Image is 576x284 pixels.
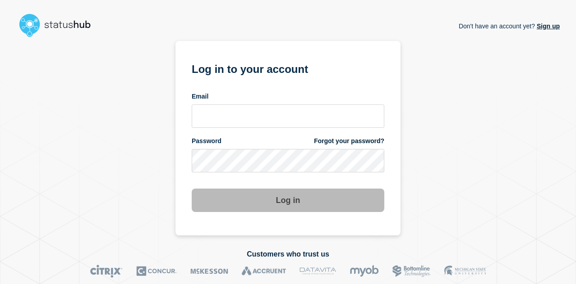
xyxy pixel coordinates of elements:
[192,104,384,128] input: email input
[459,15,560,37] p: Don't have an account yet?
[192,189,384,212] button: Log in
[190,265,228,278] img: McKesson logo
[444,265,486,278] img: MSU logo
[16,11,102,40] img: StatusHub logo
[535,23,560,30] a: Sign up
[300,265,336,278] img: DataVita logo
[90,265,123,278] img: Citrix logo
[242,265,286,278] img: Accruent logo
[392,265,431,278] img: Bottomline logo
[192,137,221,145] span: Password
[16,250,560,258] h2: Customers who trust us
[192,92,208,101] span: Email
[350,265,379,278] img: myob logo
[314,137,384,145] a: Forgot your password?
[192,149,384,172] input: password input
[136,265,177,278] img: Concur logo
[192,60,384,77] h1: Log in to your account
